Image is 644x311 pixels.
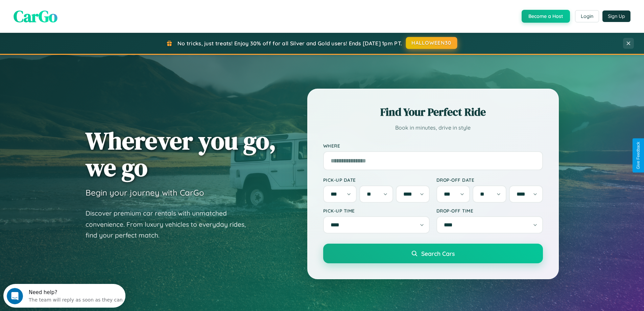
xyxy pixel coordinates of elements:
[25,11,119,18] div: The team will reply as soon as they can
[436,208,543,214] label: Drop-off Time
[86,208,255,241] p: Discover premium car rentals with unmatched convenience. From luxury vehicles to everyday rides, ...
[323,143,543,149] label: Where
[323,244,543,263] button: Search Cars
[323,105,543,119] h2: Find Your Perfect Ride
[7,288,23,304] iframe: Intercom live chat
[14,5,57,27] span: CarGo
[3,3,126,21] div: Open Intercom Messenger
[3,284,125,308] iframe: Intercom live chat discovery launcher
[323,123,543,133] p: Book in minutes, drive in style
[406,37,457,49] button: HALLOWEEN30
[602,10,630,22] button: Sign Up
[86,127,276,181] h1: Wherever you go, we go
[436,177,543,183] label: Drop-off Date
[636,142,641,169] div: Give Feedback
[177,40,402,47] span: No tricks, just treats! Enjoy 30% off for all Silver and Gold users! Ends [DATE] 1pm PT.
[575,10,599,22] button: Login
[323,208,430,214] label: Pick-up Time
[323,177,430,183] label: Pick-up Date
[25,6,119,11] div: Need help?
[522,10,570,23] button: Become a Host
[421,250,455,257] span: Search Cars
[86,187,204,198] h3: Begin your journey with CarGo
